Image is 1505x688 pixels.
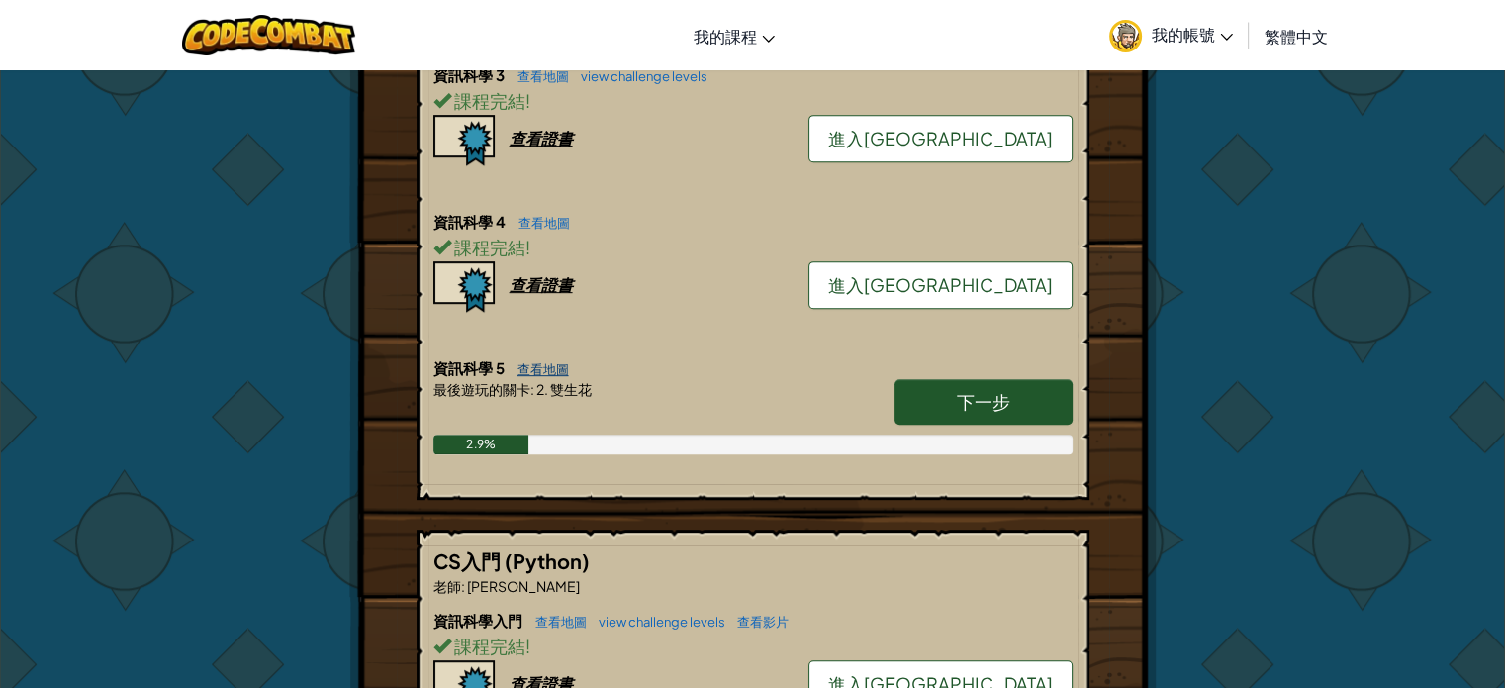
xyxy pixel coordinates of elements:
span: 課程完結 [451,635,525,657]
img: certificate-icon.png [433,261,495,313]
span: 資訊科學入門 [433,611,525,630]
span: 最後遊玩的關卡 [433,380,530,398]
span: ! [525,89,530,112]
span: : [530,380,534,398]
span: ! [525,635,530,657]
span: 2. [534,380,548,398]
a: 查看證書 [433,128,573,148]
span: 進入[GEOGRAPHIC_DATA] [828,273,1053,296]
span: 資訊科學 5 [433,358,508,377]
span: ! [525,236,530,258]
img: CodeCombat logo [182,15,355,55]
div: 2.9% [433,435,529,454]
span: 下一步 [957,390,1010,413]
img: avatar [1109,20,1142,52]
a: 查看地圖 [508,68,569,84]
span: 老師 [433,577,461,595]
a: 查看地圖 [509,215,570,231]
a: 查看影片 [727,614,789,630]
span: 繁體中文 [1265,26,1328,47]
span: 課程完結 [451,89,525,112]
a: 我的帳號 [1099,4,1243,66]
span: 我的帳號 [1152,24,1233,45]
span: (Python) [505,548,590,573]
span: 雙生花 [548,380,592,398]
a: 查看地圖 [525,614,587,630]
a: 查看地圖 [508,361,569,377]
img: certificate-icon.png [433,115,495,166]
a: 繁體中文 [1255,9,1338,62]
span: CS入門 [433,548,505,573]
div: 查看證書 [510,128,573,148]
a: 查看證書 [433,274,573,295]
a: view challenge levels [571,68,707,84]
span: 我的課程 [694,26,757,47]
span: [PERSON_NAME] [465,577,580,595]
div: 查看證書 [510,274,573,295]
a: 我的課程 [684,9,785,62]
span: : [461,577,465,595]
span: 資訊科學 3 [433,65,508,84]
a: view challenge levels [589,614,725,630]
span: 課程完結 [451,236,525,258]
span: 資訊科學 4 [433,212,509,231]
span: 進入[GEOGRAPHIC_DATA] [828,127,1053,149]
